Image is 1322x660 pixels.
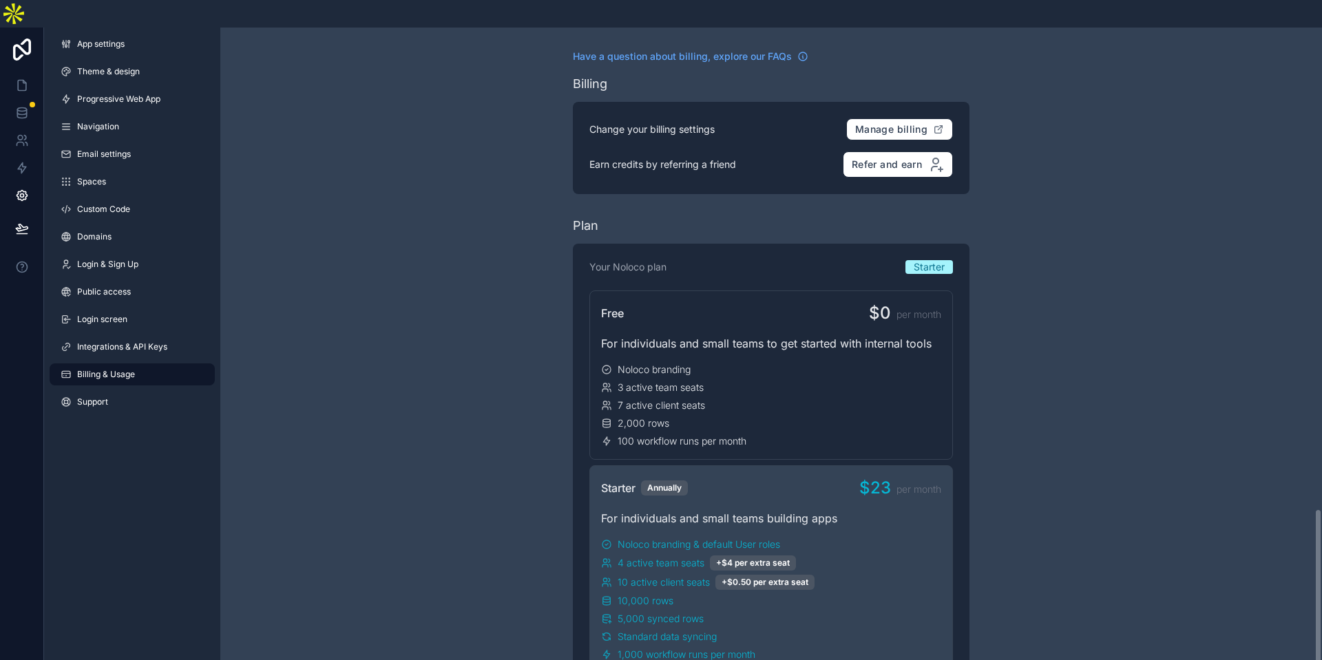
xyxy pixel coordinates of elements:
span: Login & Sign Up [77,259,138,270]
span: Refer and earn [852,158,922,171]
span: Noloco branding & default User roles [618,537,780,551]
span: Login screen [77,314,127,325]
a: Domains [50,226,215,248]
p: Your Noloco plan [589,260,667,274]
span: 2,000 rows [618,416,669,430]
span: Email settings [77,149,131,160]
span: Integrations & API Keys [77,341,167,352]
div: Billing [573,74,607,94]
a: Spaces [50,171,215,193]
span: Support [77,396,108,407]
span: per month [896,482,941,496]
span: Custom Code [77,204,130,215]
a: Custom Code [50,198,215,220]
a: Theme & design [50,61,215,83]
a: Progressive Web App [50,88,215,110]
a: Support [50,391,215,413]
a: App settings [50,33,215,55]
div: For individuals and small teams to get started with internal tools [601,335,941,352]
span: App settings [77,39,125,50]
div: +$4 per extra seat [710,555,796,571]
span: 5,000 synced rows [618,612,704,626]
span: 100 workflow runs per month [618,434,746,448]
span: Noloco branding [618,363,691,376]
span: Standard data syncing [618,630,717,643]
button: Manage billing [846,118,953,140]
span: Billing & Usage [77,369,135,380]
span: per month [896,308,941,321]
span: Navigation [77,121,119,132]
a: Public access [50,281,215,303]
span: Manage billing [855,123,927,136]
span: 7 active client seats [618,398,705,412]
div: Annually [641,480,688,496]
span: 3 active team seats [618,381,704,394]
span: Domains [77,231,112,242]
span: Progressive Web App [77,94,160,105]
span: $23 [859,477,891,499]
span: Starter [914,260,945,274]
a: Have a question about billing, explore our FAQs [573,50,808,63]
a: Login & Sign Up [50,253,215,275]
a: Billing & Usage [50,363,215,385]
span: 10 active client seats [618,575,710,589]
span: $0 [869,302,891,324]
p: Earn credits by referring a friend [589,158,736,171]
a: Navigation [50,116,215,138]
span: Free [601,305,624,321]
span: Theme & design [77,66,140,77]
a: Login screen [50,308,215,330]
div: Plan [573,216,598,235]
span: Have a question about billing, explore our FAQs [573,50,792,63]
a: Integrations & API Keys [50,336,215,358]
span: 10,000 rows [618,594,673,608]
button: Refer and earn [843,151,953,178]
div: For individuals and small teams building apps [601,510,941,526]
span: Public access [77,286,131,297]
span: Starter [601,480,636,496]
span: 4 active team seats [618,556,704,570]
a: Email settings [50,143,215,165]
div: +$0.50 per extra seat [715,575,815,590]
span: Spaces [77,176,106,187]
p: Change your billing settings [589,123,715,136]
